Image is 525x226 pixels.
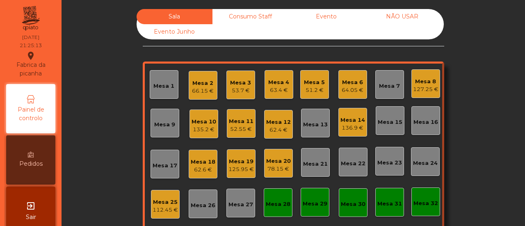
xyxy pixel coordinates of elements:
[342,86,363,94] div: 64.05 €
[268,86,289,94] div: 63.4 €
[266,126,291,134] div: 62.4 €
[266,118,291,126] div: Mesa 12
[212,9,288,24] div: Consumo Staff
[266,165,291,173] div: 78.15 €
[26,201,36,211] i: exit_to_app
[26,51,36,61] i: location_on
[340,124,365,132] div: 136.9 €
[229,125,253,133] div: 52.55 €
[304,78,325,87] div: Mesa 5
[228,158,254,166] div: Mesa 19
[342,78,363,87] div: Mesa 6
[137,24,212,39] div: Evento Junho
[191,158,215,166] div: Mesa 18
[153,82,174,90] div: Mesa 1
[303,200,327,208] div: Mesa 29
[413,85,438,94] div: 127.25 €
[153,206,178,214] div: 112.45 €
[413,159,438,167] div: Mesa 24
[304,86,325,94] div: 51.2 €
[413,78,438,86] div: Mesa 8
[192,79,214,87] div: Mesa 2
[192,118,216,126] div: Mesa 10
[228,165,254,173] div: 125.95 €
[137,9,212,24] div: Sala
[192,126,216,134] div: 135.2 €
[153,162,177,170] div: Mesa 17
[413,199,438,208] div: Mesa 32
[341,200,365,208] div: Mesa 30
[21,4,41,33] img: qpiato
[303,121,328,129] div: Mesa 13
[379,82,400,90] div: Mesa 7
[266,157,291,165] div: Mesa 20
[191,166,215,174] div: 62.6 €
[191,201,215,210] div: Mesa 26
[303,160,328,168] div: Mesa 21
[19,160,43,168] span: Pedidos
[153,198,178,206] div: Mesa 25
[268,78,289,87] div: Mesa 4
[22,34,39,41] div: [DATE]
[7,51,55,78] div: Fabrica da picanha
[377,200,402,208] div: Mesa 31
[364,9,440,24] div: NÃO USAR
[230,87,251,95] div: 53.7 €
[26,213,36,221] span: Sair
[378,118,402,126] div: Mesa 15
[154,121,175,129] div: Mesa 9
[20,42,42,49] div: 21:25:13
[341,160,365,168] div: Mesa 22
[413,118,438,126] div: Mesa 16
[340,116,365,124] div: Mesa 14
[8,105,53,123] span: Painel de controlo
[192,87,214,95] div: 66.15 €
[266,200,290,208] div: Mesa 28
[377,159,402,167] div: Mesa 23
[230,79,251,87] div: Mesa 3
[288,9,364,24] div: Evento
[229,117,253,126] div: Mesa 11
[228,201,253,209] div: Mesa 27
